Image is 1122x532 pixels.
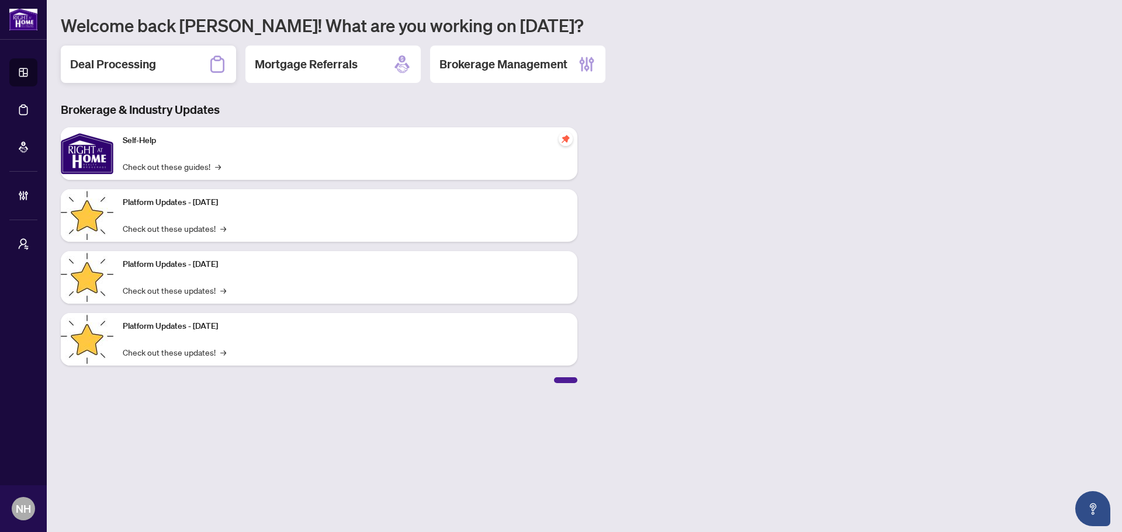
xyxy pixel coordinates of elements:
h2: Mortgage Referrals [255,56,358,72]
a: Check out these guides!→ [123,160,221,173]
a: Check out these updates!→ [123,284,226,297]
span: pushpin [559,132,573,146]
img: logo [9,9,37,30]
a: Check out these updates!→ [123,346,226,359]
span: → [215,160,221,173]
a: Check out these updates!→ [123,222,226,235]
span: → [220,222,226,235]
span: → [220,284,226,297]
span: → [220,346,226,359]
h1: Welcome back [PERSON_NAME]! What are you working on [DATE]? [61,14,1108,36]
p: Platform Updates - [DATE] [123,258,568,271]
img: Platform Updates - July 8, 2025 [61,251,113,304]
p: Self-Help [123,134,568,147]
img: Platform Updates - July 21, 2025 [61,189,113,242]
img: Platform Updates - June 23, 2025 [61,313,113,366]
p: Platform Updates - [DATE] [123,196,568,209]
p: Platform Updates - [DATE] [123,320,568,333]
h3: Brokerage & Industry Updates [61,102,577,118]
h2: Brokerage Management [439,56,567,72]
span: user-switch [18,238,29,250]
button: Open asap [1075,491,1110,526]
img: Self-Help [61,127,113,180]
h2: Deal Processing [70,56,156,72]
span: NH [16,500,31,517]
